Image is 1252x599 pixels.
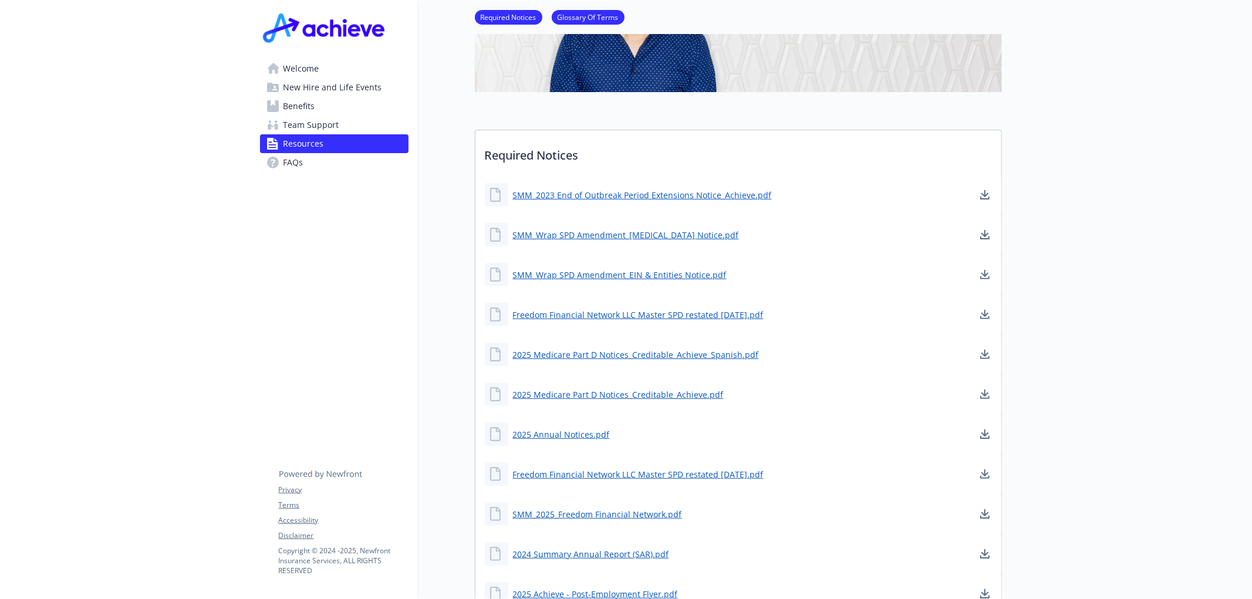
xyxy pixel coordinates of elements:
a: SMM_Wrap SPD Amendment_EIN & Entities Notice.pdf [513,269,727,281]
a: 2025 Medicare Part D Notices_Creditable_Achieve_Spanish.pdf [513,348,759,361]
span: Welcome [284,59,319,78]
a: download document [978,188,992,202]
a: Benefits [260,97,409,116]
span: Benefits [284,97,315,116]
a: SMM_2023 End of Outbreak Period Extensions Notice_Achieve.pdf [513,189,772,201]
span: Team Support [284,116,339,134]
span: FAQs [284,153,303,172]
a: download document [978,307,992,322]
a: Terms [279,500,408,510]
a: SMM_2025_Freedom Financial Network.pdf [513,508,682,520]
a: SMM_Wrap SPD Amendment_[MEDICAL_DATA] Notice.pdf [513,229,739,241]
a: download document [978,467,992,481]
a: 2025 Annual Notices.pdf [513,428,610,441]
a: Required Notices [475,11,542,22]
a: FAQs [260,153,409,172]
a: download document [978,228,992,242]
a: 2024 Summary Annual Report (SAR).pdf [513,548,669,560]
a: Team Support [260,116,409,134]
p: Copyright © 2024 - 2025 , Newfront Insurance Services, ALL RIGHTS RESERVED [279,546,408,576]
span: New Hire and Life Events [284,78,382,97]
a: download document [978,547,992,561]
a: Disclaimer [279,530,408,541]
a: Welcome [260,59,409,78]
a: Accessibility [279,515,408,526]
p: Required Notices [475,130,1001,174]
a: Glossary Of Terms [552,11,625,22]
a: download document [978,347,992,361]
a: Freedom Financial Network LLC Master SPD restated [DATE].pdf [513,309,764,321]
a: download document [978,387,992,401]
a: Resources [260,134,409,153]
a: Freedom Financial Network LLC Master SPD restated [DATE].pdf [513,468,764,480]
a: download document [978,427,992,441]
a: download document [978,507,992,521]
a: download document [978,268,992,282]
span: Resources [284,134,324,153]
a: New Hire and Life Events [260,78,409,97]
a: Privacy [279,485,408,495]
a: 2025 Medicare Part D Notices_Creditable_Achieve.pdf [513,388,724,401]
